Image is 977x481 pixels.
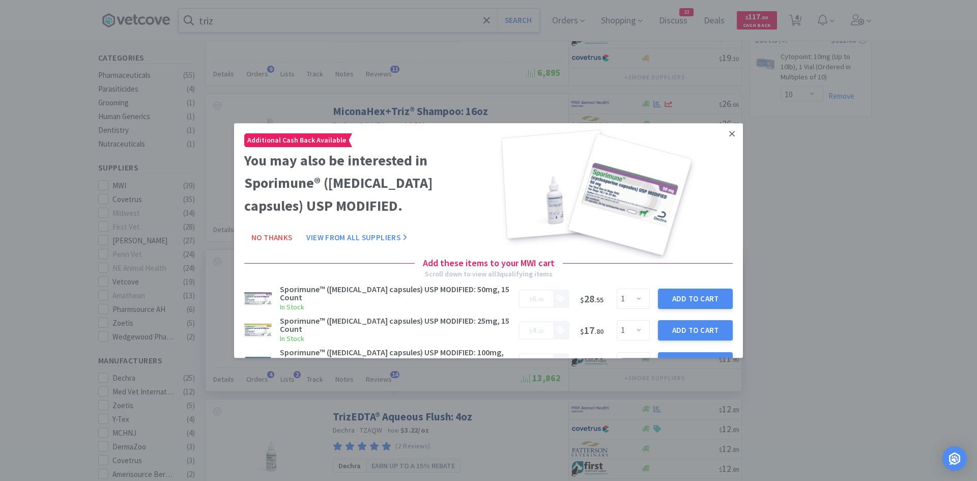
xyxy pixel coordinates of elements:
[658,352,733,373] button: Add to Cart
[580,324,604,336] span: 17
[244,349,272,376] img: 2193156f607947349840ac34892059a4_602713.png
[280,285,512,301] h3: Sporimune™ ([MEDICAL_DATA] capsules) USP MODIFIED: 50mg, 15 Count
[244,317,272,344] img: 802443e5182e42ed98a5697a36b02a99_611930.jpeg
[532,294,536,303] span: 6
[527,357,545,367] span: .
[580,292,604,305] span: 28
[415,256,563,271] h4: Add these items to your MWI cart
[280,317,512,333] h3: Sporimune™ ([MEDICAL_DATA] capsules) USP MODIFIED: 25mg, 15 Count
[529,296,532,303] span: $
[580,356,604,369] span: 51
[280,333,512,344] h6: In Stock
[530,357,538,367] span: 12
[425,269,553,280] div: Scroll down to view all 3 qualifying items
[942,446,967,471] div: Open Intercom Messenger
[244,149,484,217] h2: You may also be interested in Sporimune® ([MEDICAL_DATA] capsules) USP MODIFIED.
[580,327,584,336] span: $
[580,295,584,304] span: $
[538,328,543,334] span: 30
[245,134,349,147] span: Additional Cash Back Available
[658,320,733,341] button: Add to Cart
[532,325,536,335] span: 4
[280,349,512,365] h3: Sporimune™ ([MEDICAL_DATA] capsules) USP MODIFIED: 100mg, 15 Count
[299,228,414,248] button: View From All Suppliers
[658,289,733,309] button: Add to Cart
[244,285,272,313] img: 49c669a7543643089953d9c67dbc07cb_611931.jpeg
[244,228,299,248] button: No Thanks
[529,328,532,334] span: $
[538,296,543,303] span: 90
[594,327,604,336] span: . 80
[529,325,543,335] span: .
[594,295,604,304] span: . 55
[529,294,543,303] span: .
[280,301,512,313] h6: In Stock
